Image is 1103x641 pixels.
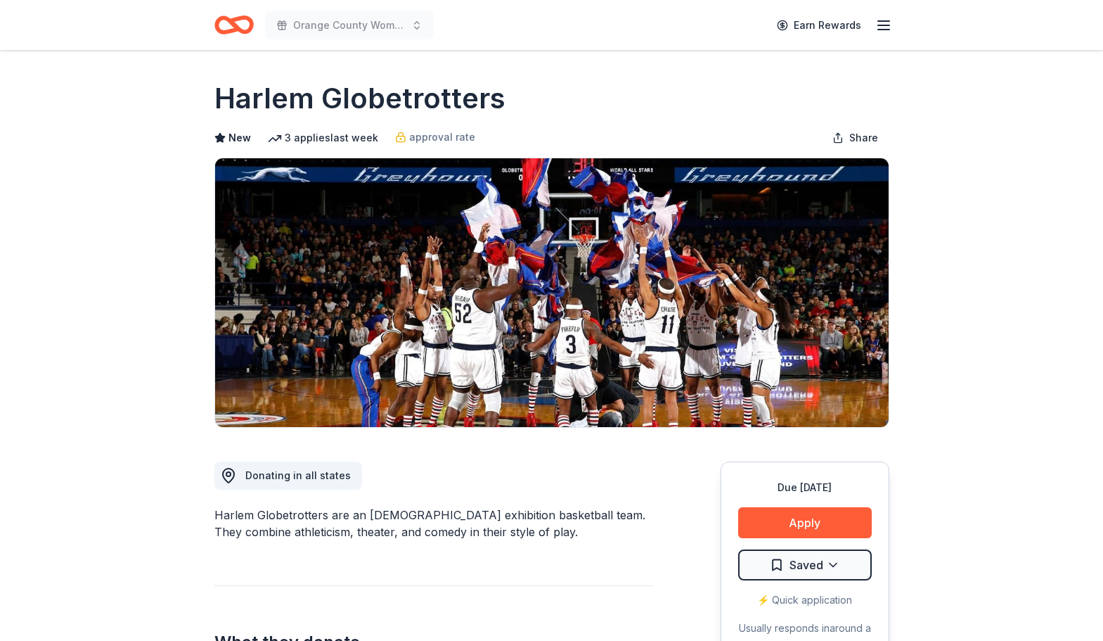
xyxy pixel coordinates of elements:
a: approval rate [395,129,475,146]
div: ⚡️ Quick application [738,592,872,609]
div: Harlem Globetrotters are an [DEMOGRAPHIC_DATA] exhibition basketball team. They combine athletici... [214,507,653,540]
div: Due [DATE] [738,479,872,496]
span: Share [849,129,878,146]
button: Orange County Women's Chorus - Glass of Cabaret 2025 [265,11,434,39]
span: Saved [789,556,823,574]
span: New [228,129,251,146]
a: Home [214,8,254,42]
a: Earn Rewards [768,13,870,38]
button: Share [821,124,889,152]
button: Apply [738,507,872,538]
h1: Harlem Globetrotters [214,79,505,118]
span: Donating in all states [245,469,351,481]
img: Image for Harlem Globetrotters [215,158,889,427]
div: 3 applies last week [268,129,378,146]
button: Saved [738,550,872,580]
span: Orange County Women's Chorus - Glass of Cabaret 2025 [293,17,406,34]
span: approval rate [409,129,475,146]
